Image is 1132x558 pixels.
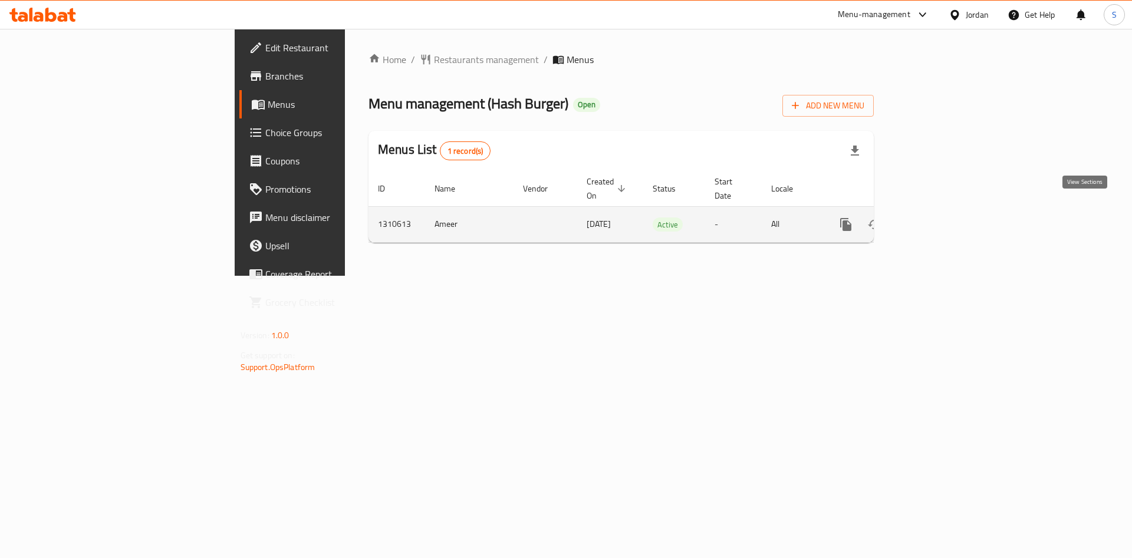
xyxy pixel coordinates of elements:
[435,181,470,196] span: Name
[832,210,860,239] button: more
[378,141,491,160] h2: Menus List
[782,95,874,117] button: Add New Menu
[587,174,629,203] span: Created On
[368,171,955,243] table: enhanced table
[265,295,414,309] span: Grocery Checklist
[265,267,414,281] span: Coverage Report
[239,147,424,175] a: Coupons
[653,218,683,232] span: Active
[239,90,424,118] a: Menus
[239,288,424,316] a: Grocery Checklist
[265,69,414,83] span: Branches
[265,154,414,168] span: Coupons
[1112,8,1117,21] span: S
[705,206,762,242] td: -
[440,141,491,160] div: Total records count
[420,52,539,67] a: Restaurants management
[771,181,808,196] span: Locale
[860,210,889,239] button: Change Status
[715,174,748,203] span: Start Date
[239,34,424,62] a: Edit Restaurant
[544,52,548,67] li: /
[239,232,424,260] a: Upsell
[838,8,910,22] div: Menu-management
[653,217,683,232] div: Active
[241,359,315,375] a: Support.OpsPlatform
[523,181,563,196] span: Vendor
[241,328,269,343] span: Version:
[239,62,424,90] a: Branches
[265,126,414,140] span: Choice Groups
[239,175,424,203] a: Promotions
[239,203,424,232] a: Menu disclaimer
[265,239,414,253] span: Upsell
[434,52,539,67] span: Restaurants management
[265,182,414,196] span: Promotions
[841,137,869,165] div: Export file
[573,98,600,112] div: Open
[573,100,600,110] span: Open
[587,216,611,232] span: [DATE]
[653,181,691,196] span: Status
[792,98,864,113] span: Add New Menu
[268,97,414,111] span: Menus
[822,171,955,207] th: Actions
[378,181,400,196] span: ID
[265,210,414,224] span: Menu disclaimer
[271,328,289,343] span: 1.0.0
[567,52,594,67] span: Menus
[966,8,989,21] div: Jordan
[425,206,514,242] td: Ameer
[239,118,424,147] a: Choice Groups
[368,90,568,117] span: Menu management ( Hash Burger )
[239,260,424,288] a: Coverage Report
[368,52,874,67] nav: breadcrumb
[440,146,491,157] span: 1 record(s)
[265,41,414,55] span: Edit Restaurant
[241,348,295,363] span: Get support on:
[762,206,822,242] td: All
